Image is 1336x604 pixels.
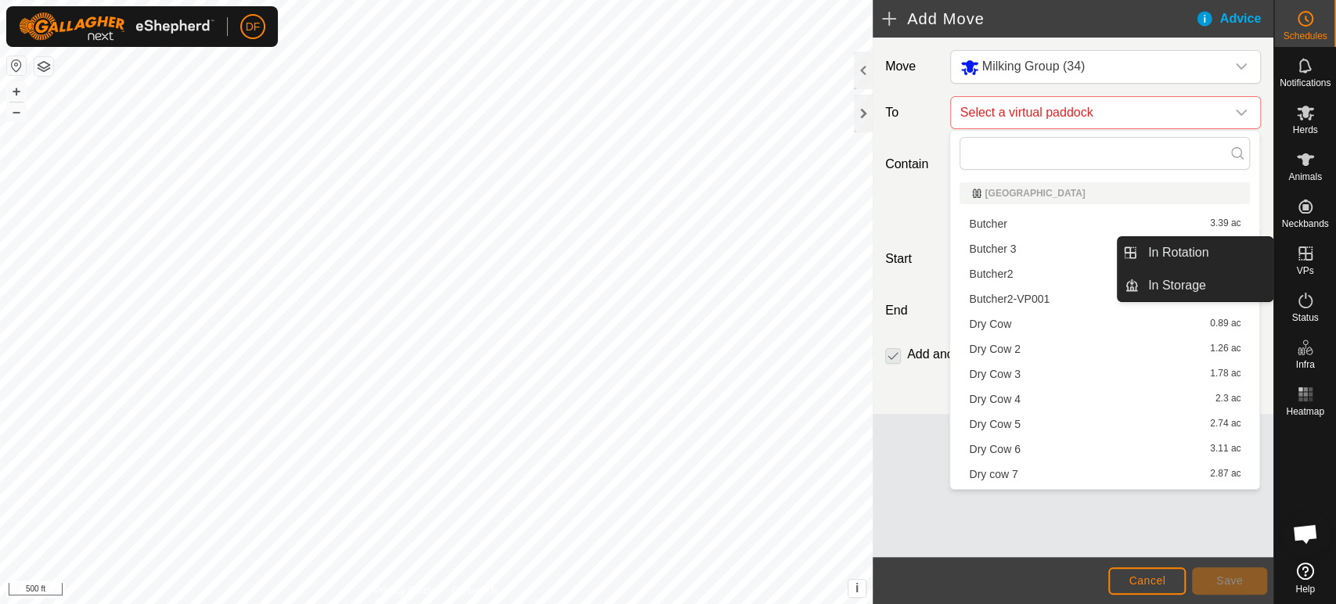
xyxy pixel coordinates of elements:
[960,487,1250,511] li: Move to Right Pasture
[1280,78,1331,88] span: Notifications
[960,412,1250,436] li: Dry Cow 5
[1295,584,1315,594] span: Help
[246,19,261,35] span: DF
[969,469,1017,480] span: Dry cow 7
[982,59,1086,73] span: Milking Group (34)
[1286,407,1324,416] span: Heatmap
[1210,444,1241,455] span: 3.11 ac
[879,250,944,268] label: Start
[969,343,1020,354] span: Dry Cow 2
[960,237,1250,261] li: Butcher 3
[1281,219,1328,228] span: Neckbands
[960,462,1250,486] li: Dry cow 7
[1283,31,1327,41] span: Schedules
[969,243,1016,254] span: Butcher 3
[1195,9,1273,28] div: Advice
[1292,125,1317,135] span: Herds
[1148,276,1206,295] span: In Storage
[1192,567,1267,595] button: Save
[879,155,944,174] label: Contain
[848,580,866,597] button: i
[1139,270,1273,301] a: In Storage
[969,419,1020,430] span: Dry Cow 5
[1148,243,1208,262] span: In Rotation
[1291,313,1318,322] span: Status
[34,57,53,76] button: Map Layers
[972,189,1237,198] div: [GEOGRAPHIC_DATA]
[374,584,433,598] a: Privacy Policy
[960,362,1250,386] li: Dry Cow 3
[960,312,1250,336] li: Dry Cow
[452,584,498,598] a: Contact Us
[855,581,859,595] span: i
[1139,237,1273,268] a: In Rotation
[1295,360,1314,369] span: Infra
[1210,369,1241,379] span: 1.78 ac
[1296,266,1313,275] span: VPs
[1129,574,1165,587] span: Cancel
[907,348,1070,361] label: Add another scheduled move
[960,437,1250,461] li: Dry Cow 6
[954,51,1226,83] span: Milking Group
[960,212,1250,235] li: Butcher
[1118,270,1273,301] li: In Storage
[1108,567,1186,595] button: Cancel
[969,369,1020,379] span: Dry Cow 3
[879,50,944,84] label: Move
[1215,394,1241,404] span: 2.3 ac
[7,56,26,75] button: Reset Map
[1226,51,1257,83] div: dropdown trigger
[879,96,944,129] label: To
[19,13,214,41] img: Gallagher Logo
[1216,574,1243,587] span: Save
[882,9,1195,28] h2: Add Move
[1282,510,1329,557] div: Open chat
[1210,419,1241,430] span: 2.74 ac
[969,394,1020,404] span: Dry Cow 4
[969,218,1007,229] span: Butcher
[1274,556,1336,600] a: Help
[960,262,1250,286] li: Butcher2
[879,301,944,320] label: End
[960,387,1250,411] li: Dry Cow 4
[954,97,1226,128] span: Select a virtual paddock
[969,444,1020,455] span: Dry Cow 6
[960,287,1250,311] li: Butcher2-VP001
[969,268,1013,279] span: Butcher2
[1210,318,1241,329] span: 0.89 ac
[1210,469,1241,480] span: 2.87 ac
[1288,172,1322,182] span: Animals
[1210,343,1241,354] span: 1.26 ac
[1226,97,1257,128] div: dropdown trigger
[1118,237,1273,268] li: In Rotation
[7,82,26,101] button: +
[960,337,1250,361] li: Dry Cow 2
[969,293,1050,304] span: Butcher2-VP001
[969,318,1011,329] span: Dry Cow
[7,102,26,121] button: –
[1210,218,1241,229] span: 3.39 ac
